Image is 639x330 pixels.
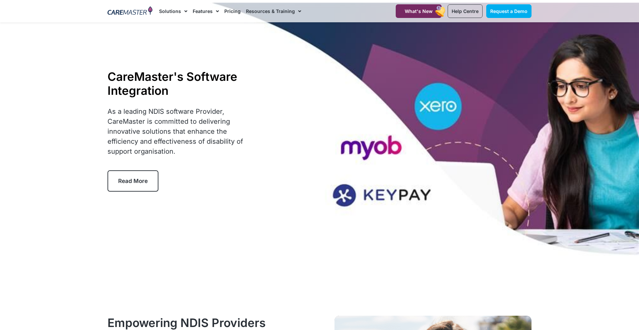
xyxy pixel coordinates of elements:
[448,4,483,18] a: Help Centre
[118,178,148,184] span: Read More
[107,70,252,97] h1: CareMaster's Software Integration
[486,4,532,18] a: Request a Demo
[405,8,433,14] span: What's New
[107,6,152,16] img: CareMaster Logo
[107,170,158,192] a: Read More
[490,8,528,14] span: Request a Demo
[396,4,442,18] a: What's New
[452,8,479,14] span: Help Centre
[107,106,252,156] p: As a leading NDIS software Provider, CareMaster is committed to delivering innovative solutions t...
